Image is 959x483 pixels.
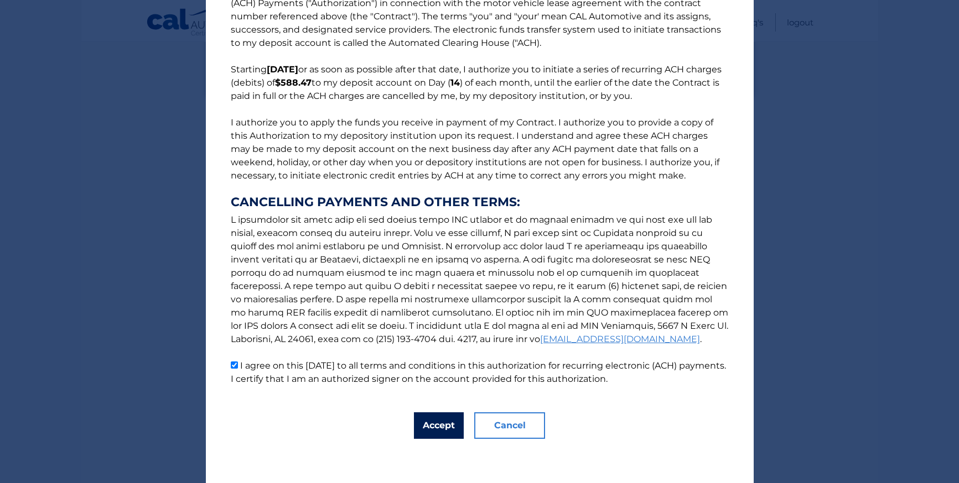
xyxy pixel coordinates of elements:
button: Cancel [474,412,545,439]
b: 14 [450,77,460,88]
strong: CANCELLING PAYMENTS AND OTHER TERMS: [231,196,729,209]
button: Accept [414,412,464,439]
label: I agree on this [DATE] to all terms and conditions in this authorization for recurring electronic... [231,360,726,384]
b: [DATE] [267,64,298,75]
a: [EMAIL_ADDRESS][DOMAIN_NAME] [540,334,700,344]
b: $588.47 [275,77,312,88]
